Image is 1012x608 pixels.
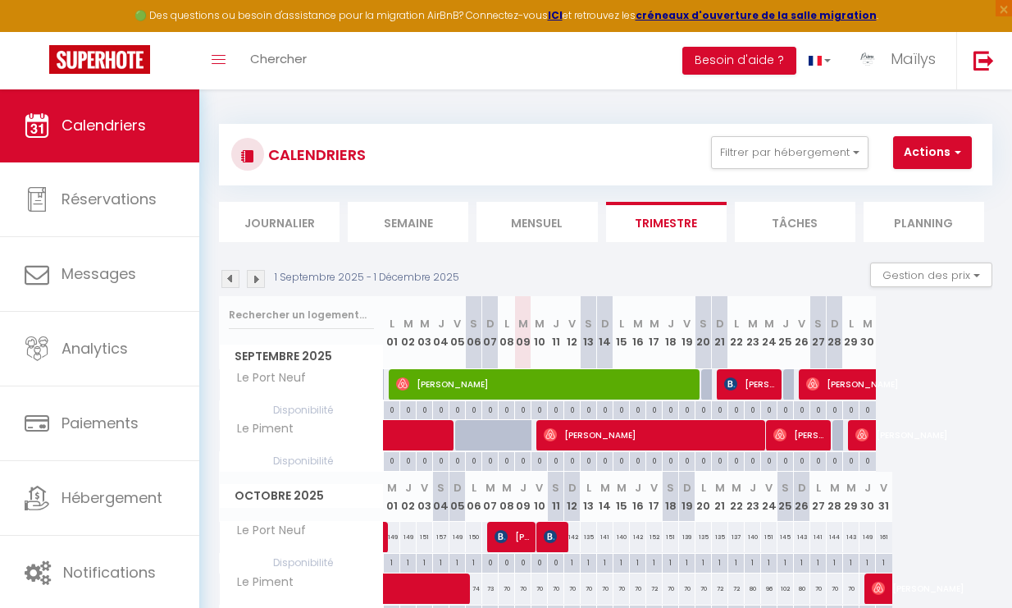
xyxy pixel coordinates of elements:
[568,480,577,496] abbr: D
[745,296,761,369] th: 23
[502,480,512,496] abbr: M
[695,401,711,417] div: 0
[863,316,873,331] abbr: M
[728,472,745,522] th: 22
[62,487,162,508] span: Hébergement
[712,401,727,417] div: 0
[843,296,859,369] th: 29
[548,452,563,468] div: 0
[630,574,646,604] div: 70
[646,401,662,417] div: 0
[544,419,763,450] span: [PERSON_NAME]
[761,401,777,417] div: 0
[695,554,711,569] div: 1
[449,296,466,369] th: 05
[597,452,613,468] div: 0
[564,401,580,417] div: 0
[810,522,827,552] div: 141
[396,368,697,400] span: [PERSON_NAME]
[859,452,876,468] div: 0
[630,401,645,417] div: 0
[859,401,876,417] div: 0
[798,480,806,496] abbr: D
[695,452,711,468] div: 0
[764,316,774,331] abbr: M
[859,522,876,552] div: 149
[843,554,859,569] div: 1
[564,452,580,468] div: 0
[417,452,432,468] div: 0
[581,401,596,417] div: 0
[745,472,761,522] th: 23
[777,554,793,569] div: 1
[449,472,466,522] th: 05
[552,480,559,496] abbr: S
[701,480,706,496] abbr: L
[712,574,728,604] div: 72
[531,401,547,417] div: 0
[794,296,810,369] th: 26
[630,452,645,468] div: 0
[606,202,727,242] li: Trimestre
[449,401,465,417] div: 0
[855,47,880,71] img: ...
[827,554,842,569] div: 1
[515,472,531,522] th: 09
[229,300,374,330] input: Rechercher un logement...
[433,296,449,369] th: 04
[597,522,613,552] div: 141
[745,522,761,552] div: 140
[62,115,146,135] span: Calendriers
[761,296,777,369] th: 24
[712,296,728,369] th: 21
[466,554,481,569] div: 1
[761,452,777,468] div: 0
[646,554,662,569] div: 1
[470,316,477,331] abbr: S
[619,316,624,331] abbr: L
[728,554,744,569] div: 1
[728,296,745,369] th: 22
[650,316,659,331] abbr: M
[745,554,760,569] div: 1
[745,452,760,468] div: 0
[613,522,630,552] div: 140
[794,554,809,569] div: 1
[433,522,449,552] div: 157
[222,522,310,540] span: Le Port Neuf
[773,419,828,450] span: [PERSON_NAME]
[745,401,760,417] div: 0
[495,521,533,552] span: [PERSON_NAME]
[417,554,432,569] div: 1
[433,554,449,569] div: 1
[794,401,809,417] div: 0
[548,8,563,22] strong: ICI
[679,472,695,522] th: 19
[433,472,449,522] th: 04
[597,554,613,569] div: 1
[472,480,476,496] abbr: L
[238,32,319,89] a: Chercher
[586,480,591,496] abbr: L
[222,420,298,438] span: Le Piment
[732,480,741,496] abbr: M
[597,574,613,604] div: 70
[761,472,777,522] th: 24
[417,401,432,417] div: 0
[613,574,630,604] div: 70
[387,480,397,496] abbr: M
[482,401,498,417] div: 0
[827,522,843,552] div: 144
[630,522,646,552] div: 142
[630,472,646,522] th: 16
[454,480,462,496] abbr: D
[585,316,592,331] abbr: S
[794,452,809,468] div: 0
[668,316,674,331] abbr: J
[679,574,695,604] div: 70
[798,316,805,331] abbr: V
[830,480,840,496] abbr: M
[843,452,859,468] div: 0
[683,316,691,331] abbr: V
[601,316,609,331] abbr: D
